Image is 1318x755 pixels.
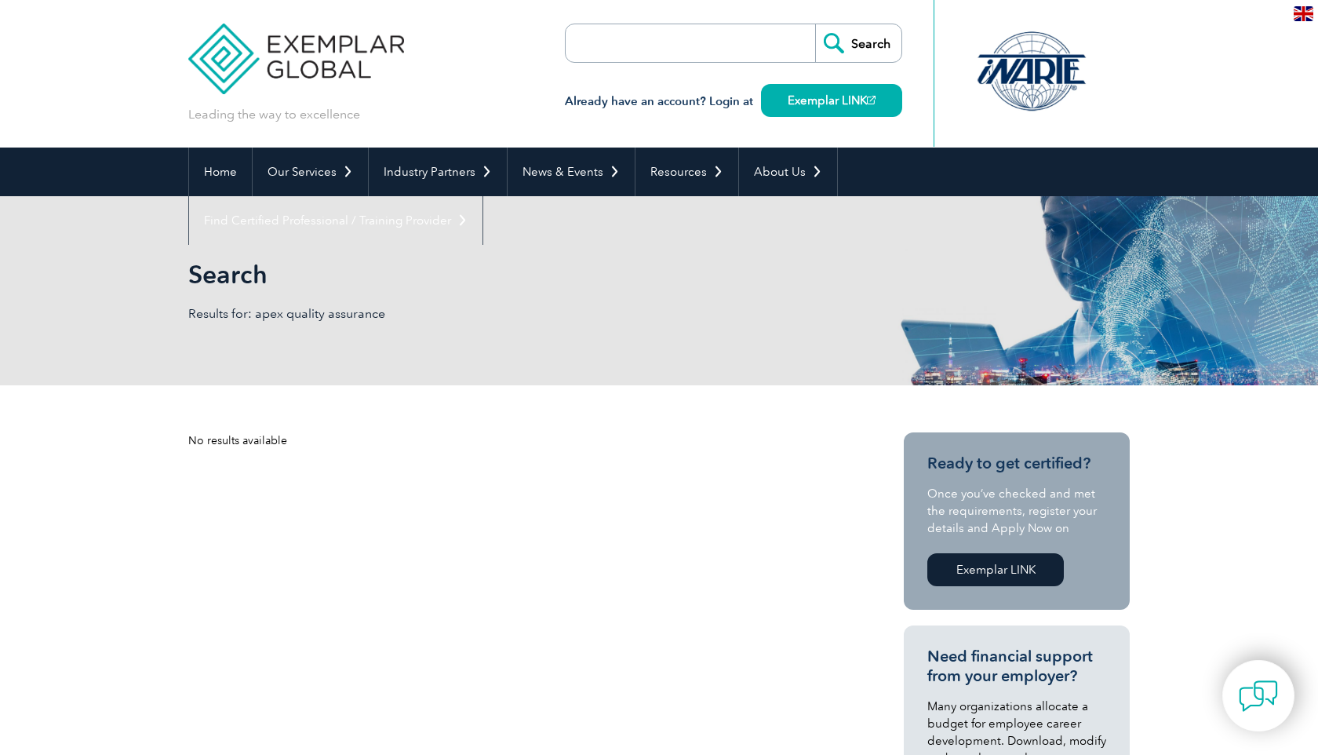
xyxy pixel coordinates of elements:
[369,148,507,196] a: Industry Partners
[867,96,876,104] img: open_square.png
[188,305,659,323] p: Results for: apex quality assurance
[761,84,902,117] a: Exemplar LINK
[188,259,791,290] h1: Search
[1294,6,1313,21] img: en
[565,92,902,111] h3: Already have an account? Login at
[253,148,368,196] a: Our Services
[739,148,837,196] a: About Us
[635,148,738,196] a: Resources
[188,106,360,123] p: Leading the way to excellence
[1239,677,1278,716] img: contact-chat.png
[188,432,847,449] div: No results available
[189,196,482,245] a: Find Certified Professional / Training Provider
[815,24,901,62] input: Search
[927,553,1064,586] a: Exemplar LINK
[927,454,1106,473] h3: Ready to get certified?
[927,647,1106,686] h3: Need financial support from your employer?
[189,148,252,196] a: Home
[508,148,635,196] a: News & Events
[927,485,1106,537] p: Once you’ve checked and met the requirements, register your details and Apply Now on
